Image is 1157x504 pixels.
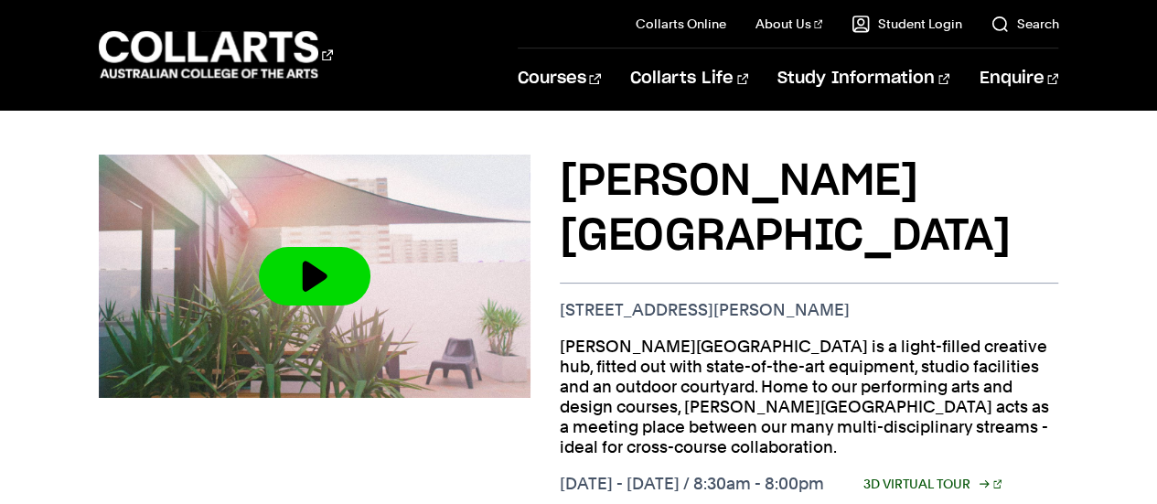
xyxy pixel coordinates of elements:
[560,337,1058,457] p: [PERSON_NAME][GEOGRAPHIC_DATA] is a light-filled creative hub, fitted out with state-of-the-art e...
[636,15,726,33] a: Collarts Online
[863,474,1002,494] a: 3D Virtual Tour
[852,15,961,33] a: Student Login
[560,300,1058,320] p: [STREET_ADDRESS][PERSON_NAME]
[755,15,823,33] a: About Us
[777,48,949,109] a: Study Information
[99,28,333,80] div: Go to homepage
[518,48,601,109] a: Courses
[991,15,1058,33] a: Search
[630,48,748,109] a: Collarts Life
[560,474,824,494] p: [DATE] - [DATE] / 8:30am - 8:00pm
[979,48,1058,109] a: Enquire
[560,155,1058,264] h3: [PERSON_NAME][GEOGRAPHIC_DATA]
[99,155,530,398] img: Video thumbnail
